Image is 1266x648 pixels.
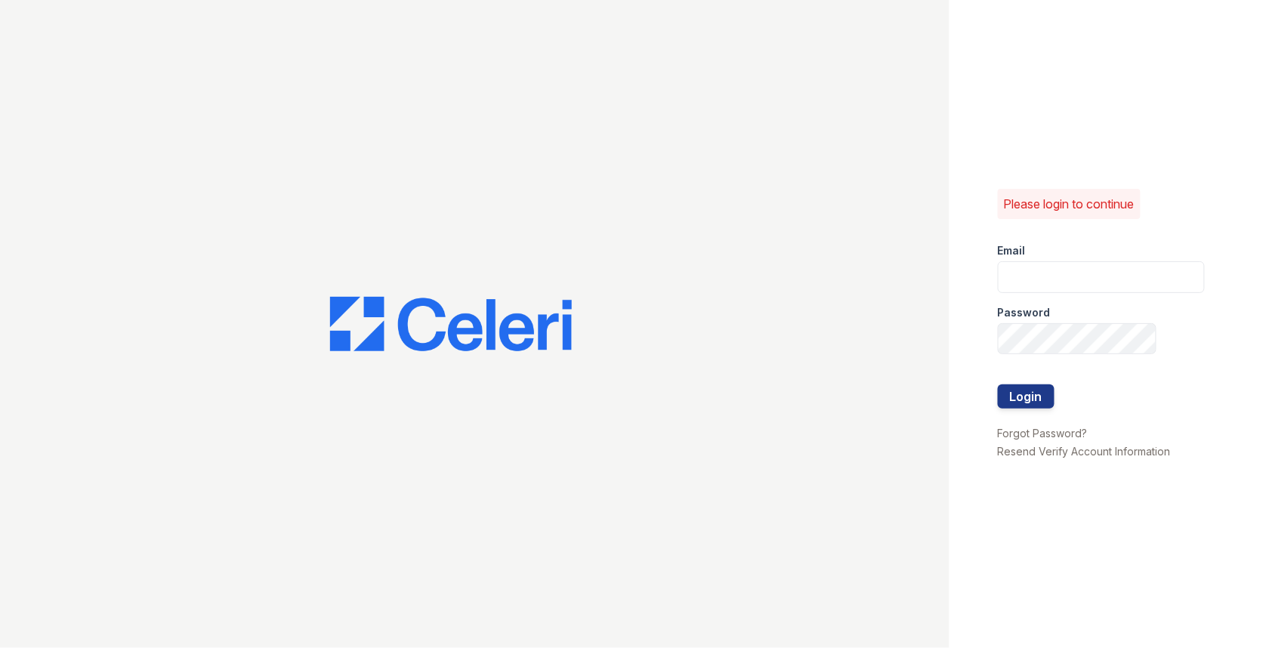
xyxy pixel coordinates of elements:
label: Email [998,243,1026,258]
button: Login [998,384,1054,409]
label: Password [998,305,1051,320]
a: Resend Verify Account Information [998,445,1171,458]
p: Please login to continue [1004,195,1135,213]
a: Forgot Password? [998,427,1088,440]
img: CE_Logo_Blue-a8612792a0a2168367f1c8372b55b34899dd931a85d93a1a3d3e32e68fde9ad4.png [330,297,572,351]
